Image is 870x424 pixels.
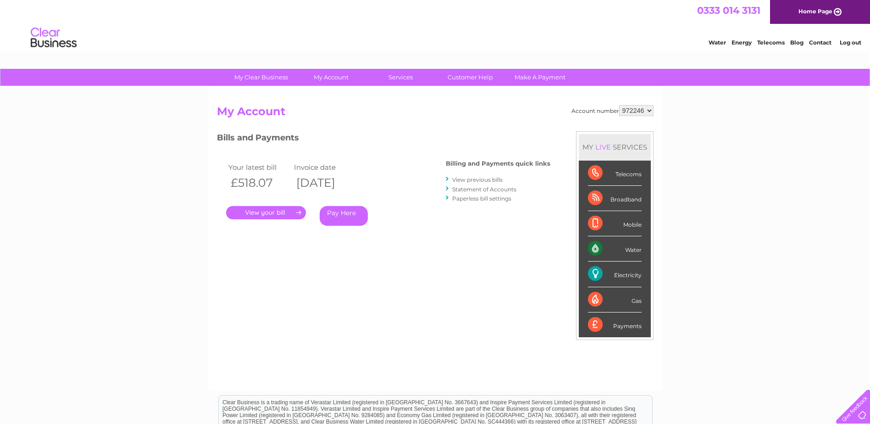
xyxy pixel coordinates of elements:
[452,176,503,183] a: View previous bills
[588,236,642,262] div: Water
[452,195,511,202] a: Paperless bill settings
[757,39,785,46] a: Telecoms
[579,134,651,160] div: MY SERVICES
[709,39,726,46] a: Water
[446,160,550,167] h4: Billing and Payments quick links
[588,211,642,236] div: Mobile
[292,161,358,173] td: Invoice date
[292,173,358,192] th: [DATE]
[226,173,292,192] th: £518.07
[697,5,760,16] a: 0333 014 3131
[588,287,642,312] div: Gas
[731,39,752,46] a: Energy
[593,143,613,151] div: LIVE
[217,105,654,123] h2: My Account
[571,105,654,116] div: Account number
[363,69,438,86] a: Services
[293,69,369,86] a: My Account
[320,206,368,226] a: Pay Here
[809,39,831,46] a: Contact
[30,24,77,52] img: logo.png
[452,186,516,193] a: Statement of Accounts
[217,131,550,147] h3: Bills and Payments
[226,206,306,219] a: .
[502,69,578,86] a: Make A Payment
[840,39,861,46] a: Log out
[588,262,642,287] div: Electricity
[219,5,652,45] div: Clear Business is a trading name of Verastar Limited (registered in [GEOGRAPHIC_DATA] No. 3667643...
[790,39,804,46] a: Blog
[588,312,642,337] div: Payments
[588,161,642,186] div: Telecoms
[226,161,292,173] td: Your latest bill
[588,186,642,211] div: Broadband
[432,69,508,86] a: Customer Help
[223,69,299,86] a: My Clear Business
